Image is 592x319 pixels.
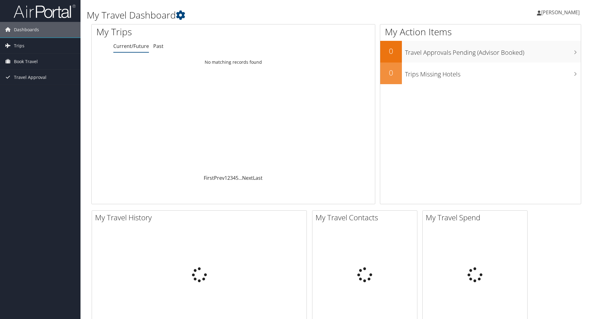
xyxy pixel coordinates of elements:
[113,43,149,50] a: Current/Future
[380,41,581,63] a: 0Travel Approvals Pending (Advisor Booked)
[380,25,581,38] h1: My Action Items
[204,175,214,181] a: First
[214,175,224,181] a: Prev
[14,70,46,85] span: Travel Approval
[14,38,24,54] span: Trips
[380,63,581,84] a: 0Trips Missing Hotels
[14,4,76,19] img: airportal-logo.png
[14,22,39,37] span: Dashboards
[224,175,227,181] a: 1
[95,212,307,223] h2: My Travel History
[316,212,417,223] h2: My Travel Contacts
[405,67,581,79] h3: Trips Missing Hotels
[236,175,238,181] a: 5
[253,175,263,181] a: Last
[426,212,527,223] h2: My Travel Spend
[92,57,375,68] td: No matching records found
[380,67,402,78] h2: 0
[14,54,38,69] span: Book Travel
[233,175,236,181] a: 4
[87,9,420,22] h1: My Travel Dashboard
[230,175,233,181] a: 3
[238,175,242,181] span: …
[380,46,402,56] h2: 0
[537,3,586,22] a: [PERSON_NAME]
[405,45,581,57] h3: Travel Approvals Pending (Advisor Booked)
[227,175,230,181] a: 2
[242,175,253,181] a: Next
[153,43,163,50] a: Past
[96,25,252,38] h1: My Trips
[541,9,580,16] span: [PERSON_NAME]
